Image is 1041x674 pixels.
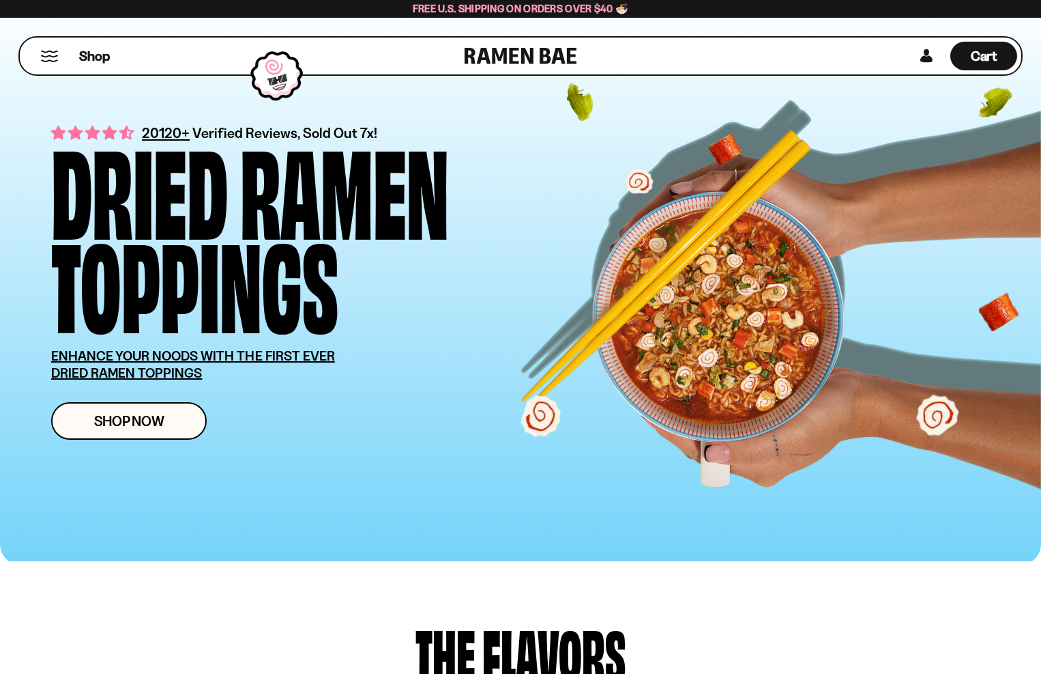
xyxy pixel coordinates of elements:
[413,2,629,15] span: Free U.S. Shipping on Orders over $40 🍜
[971,48,997,64] span: Cart
[51,348,335,381] u: ENHANCE YOUR NOODS WITH THE FIRST EVER DRIED RAMEN TOPPINGS
[51,234,338,327] div: Toppings
[51,140,228,234] div: Dried
[950,38,1017,74] a: Cart
[94,414,164,428] span: Shop Now
[40,51,59,62] button: Mobile Menu Trigger
[79,42,110,70] a: Shop
[79,47,110,66] span: Shop
[240,140,449,234] div: Ramen
[51,402,207,440] a: Shop Now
